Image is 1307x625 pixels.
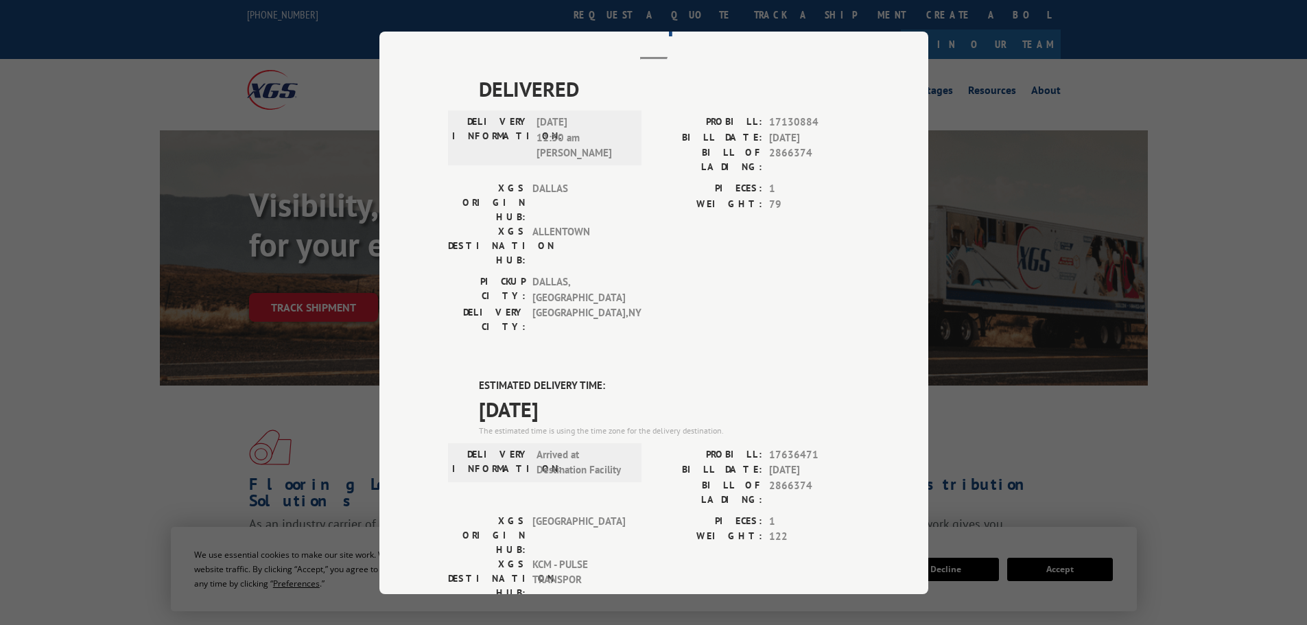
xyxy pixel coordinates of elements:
span: DELIVERED [479,73,860,104]
span: Arrived at Destination Facility [537,447,629,477]
span: 2866374 [769,145,860,174]
label: XGS DESTINATION HUB: [448,224,526,268]
label: XGS ORIGIN HUB: [448,181,526,224]
label: PIECES: [654,181,762,197]
label: BILL OF LADING: [654,145,762,174]
label: WEIGHT: [654,529,762,545]
span: 1 [769,513,860,529]
label: BILL DATE: [654,130,762,145]
span: 17130884 [769,115,860,130]
span: 122 [769,529,860,545]
span: 17636471 [769,447,860,462]
label: BILL OF LADING: [654,477,762,506]
label: DELIVERY CITY: [448,305,526,334]
span: [DATE] [769,462,860,478]
h2: Track Shipment [448,13,860,39]
label: PIECES: [654,513,762,529]
span: [GEOGRAPHIC_DATA] [532,513,625,556]
label: PICKUP CITY: [448,274,526,305]
span: 1 [769,181,860,197]
span: KCM - PULSE TRANSPOR [532,556,625,600]
label: BILL DATE: [654,462,762,478]
span: 2866374 [769,477,860,506]
div: The estimated time is using the time zone for the delivery destination. [479,424,860,436]
span: [GEOGRAPHIC_DATA] , NY [532,305,625,334]
label: WEIGHT: [654,196,762,212]
span: [DATE] [479,393,860,424]
span: DALLAS , [GEOGRAPHIC_DATA] [532,274,625,305]
label: ESTIMATED DELIVERY TIME: [479,378,860,394]
label: DELIVERY INFORMATION: [452,115,530,161]
label: PROBILL: [654,447,762,462]
span: [DATE] 11:30 am [PERSON_NAME] [537,115,629,161]
span: [DATE] [769,130,860,145]
label: XGS DESTINATION HUB: [448,556,526,600]
label: DELIVERY INFORMATION: [452,447,530,477]
span: ALLENTOWN [532,224,625,268]
span: DALLAS [532,181,625,224]
label: PROBILL: [654,115,762,130]
span: 79 [769,196,860,212]
label: XGS ORIGIN HUB: [448,513,526,556]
